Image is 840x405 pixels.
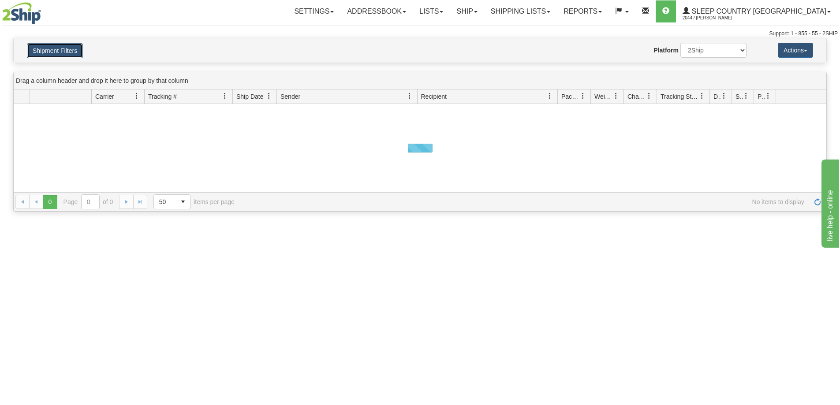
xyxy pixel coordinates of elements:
span: Page 0 [43,195,57,209]
span: 2044 / [PERSON_NAME] [683,14,749,22]
span: Sender [280,92,300,101]
a: Pickup Status filter column settings [761,89,776,104]
a: Weight filter column settings [609,89,623,104]
span: Recipient [421,92,447,101]
span: Page of 0 [63,194,113,209]
div: live help - online [7,5,82,16]
span: Pickup Status [758,92,765,101]
img: logo2044.jpg [2,2,41,24]
a: Tracking Status filter column settings [694,89,709,104]
a: Charge filter column settings [642,89,657,104]
span: items per page [153,194,235,209]
span: select [176,195,190,209]
a: Refresh [810,195,825,209]
span: Tracking Status [661,92,699,101]
a: Packages filter column settings [575,89,590,104]
a: Delivery Status filter column settings [717,89,732,104]
a: Sleep Country [GEOGRAPHIC_DATA] 2044 / [PERSON_NAME] [676,0,837,22]
a: Ship [450,0,484,22]
label: Platform [653,46,679,55]
iframe: chat widget [820,157,839,247]
span: Charge [627,92,646,101]
a: Ship Date filter column settings [261,89,276,104]
a: Shipping lists [484,0,557,22]
a: Reports [557,0,609,22]
span: 50 [159,197,171,206]
a: Settings [287,0,340,22]
a: Addressbook [340,0,413,22]
span: Weight [594,92,613,101]
span: Shipment Issues [735,92,743,101]
a: Shipment Issues filter column settings [739,89,754,104]
div: Support: 1 - 855 - 55 - 2SHIP [2,30,838,37]
span: No items to display [247,198,804,205]
div: grid grouping header [14,72,826,89]
a: Carrier filter column settings [129,89,144,104]
span: Ship Date [236,92,263,101]
button: Shipment Filters [27,43,83,58]
a: Sender filter column settings [402,89,417,104]
a: Recipient filter column settings [542,89,557,104]
span: Delivery Status [713,92,721,101]
button: Actions [778,43,813,58]
span: Carrier [95,92,114,101]
span: Tracking # [148,92,177,101]
a: Lists [413,0,450,22]
span: Sleep Country [GEOGRAPHIC_DATA] [690,7,826,15]
a: Tracking # filter column settings [217,89,232,104]
span: Page sizes drop down [153,194,190,209]
span: Packages [561,92,580,101]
